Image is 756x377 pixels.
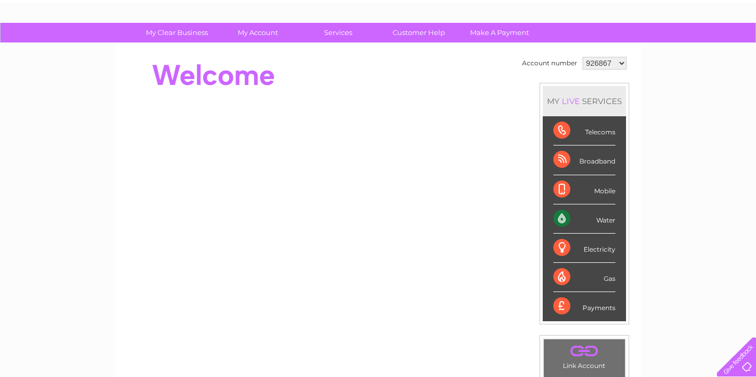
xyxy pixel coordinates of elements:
[214,23,301,42] a: My Account
[133,23,221,42] a: My Clear Business
[543,339,625,372] td: Link Account
[553,292,615,321] div: Payments
[543,86,626,116] div: MY SERVICES
[546,342,622,361] a: .
[553,116,615,145] div: Telecoms
[625,45,657,53] a: Telecoms
[553,175,615,204] div: Mobile
[560,96,582,106] div: LIVE
[596,45,619,53] a: Energy
[375,23,463,42] a: Customer Help
[553,145,615,175] div: Broadband
[456,23,543,42] a: Make A Payment
[556,5,629,19] a: 0333 014 3131
[722,45,746,53] a: Log out
[294,23,382,42] a: Services
[569,45,589,53] a: Water
[553,263,615,292] div: Gas
[553,204,615,234] div: Water
[553,234,615,263] div: Electricity
[27,28,81,60] img: logo.png
[519,54,580,72] td: Account number
[664,45,679,53] a: Blog
[685,45,711,53] a: Contact
[128,6,629,52] div: Clear Business is a trading name of Verastar Limited (registered in [GEOGRAPHIC_DATA] No. 3667643...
